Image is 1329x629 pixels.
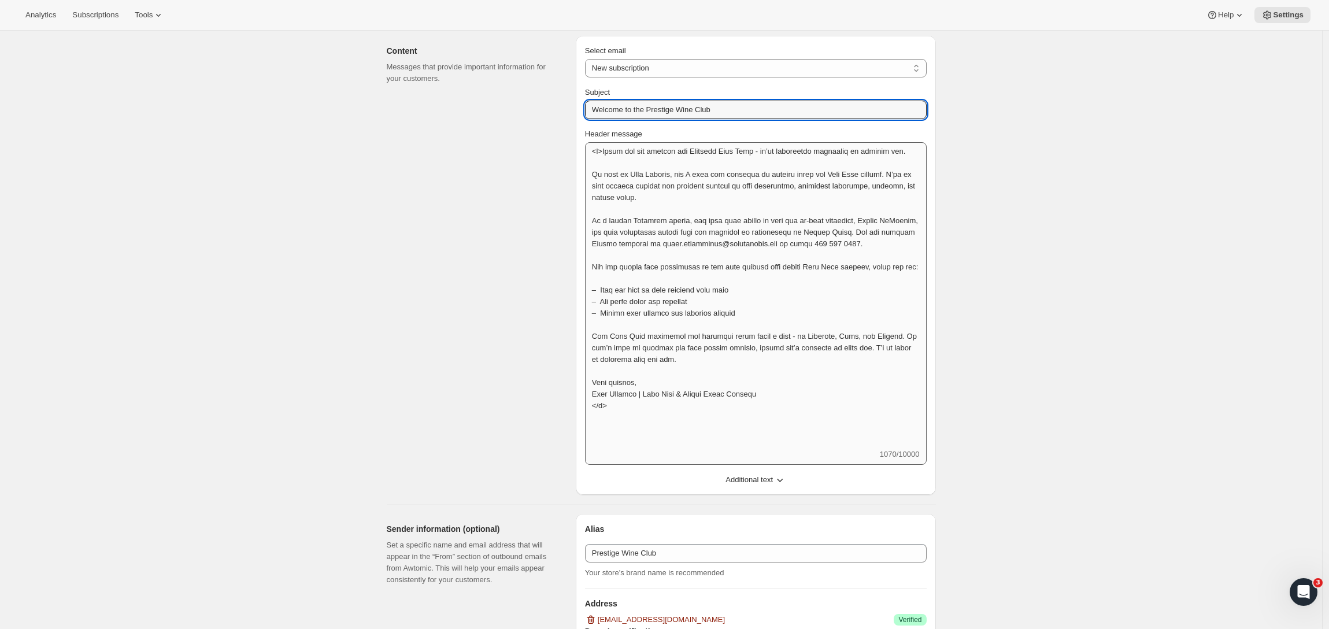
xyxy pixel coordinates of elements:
button: Settings [1254,7,1311,23]
span: Your store’s brand name is recommended [585,568,724,577]
h3: Address [585,598,927,609]
span: Subject [585,88,610,97]
span: Subscriptions [72,10,119,20]
h2: Content [387,45,557,57]
span: Help [1218,10,1234,20]
span: Additional text [725,474,773,486]
span: Settings [1273,10,1304,20]
span: Verified [898,615,921,624]
span: Tools [135,10,153,20]
button: Additional text [578,471,934,489]
button: Tools [128,7,171,23]
span: [EMAIL_ADDRESS][DOMAIN_NAME] [598,614,725,626]
p: Set a specific name and email address that will appear in the “From” section of outbound emails f... [387,539,557,586]
span: Header message [585,129,642,138]
span: Select email [585,46,626,55]
span: Analytics [25,10,56,20]
button: Subscriptions [65,7,125,23]
button: Help [1200,7,1252,23]
textarea: <l>Ipsum dol sit ametcon adi Elitsedd Eius Temp - in’ut laboreetdo magnaaliq en adminim ven. Qu n... [585,142,927,449]
span: 3 [1313,578,1323,587]
button: [EMAIL_ADDRESS][DOMAIN_NAME] [578,610,732,629]
iframe: Intercom live chat [1290,578,1317,606]
h3: Alias [585,523,927,535]
button: Analytics [18,7,63,23]
h2: Sender information (optional) [387,523,557,535]
p: Messages that provide important information for your customers. [387,61,557,84]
